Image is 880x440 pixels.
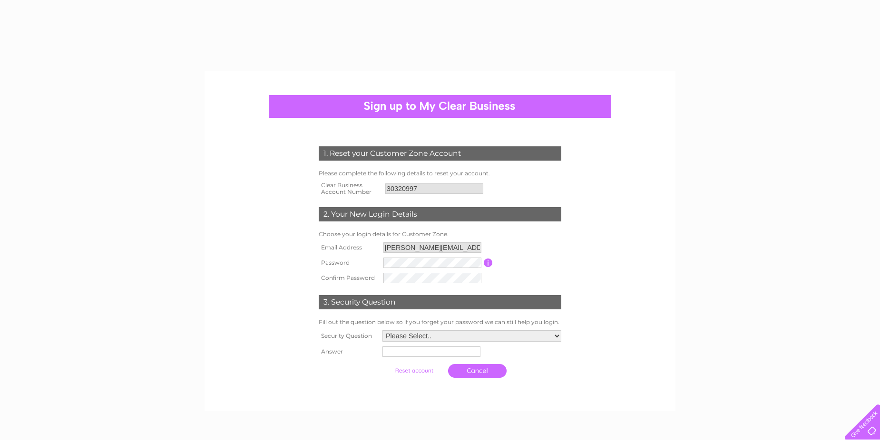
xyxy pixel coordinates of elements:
[319,207,561,221] div: 2. Your New Login Details
[316,240,381,255] th: Email Address
[316,344,380,359] th: Answer
[385,364,443,377] input: Submit
[316,255,381,270] th: Password
[316,179,383,198] th: Clear Business Account Number
[316,316,564,328] td: Fill out the question below so if you forget your password we can still help you login.
[484,258,493,267] input: Information
[319,295,561,309] div: 3. Security Question
[316,328,380,344] th: Security Question
[319,146,561,161] div: 1. Reset your Customer Zone Account
[316,270,381,286] th: Confirm Password
[316,229,564,240] td: Choose your login details for Customer Zone.
[316,168,564,179] td: Please complete the following details to reset your account.
[448,364,507,378] a: Cancel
